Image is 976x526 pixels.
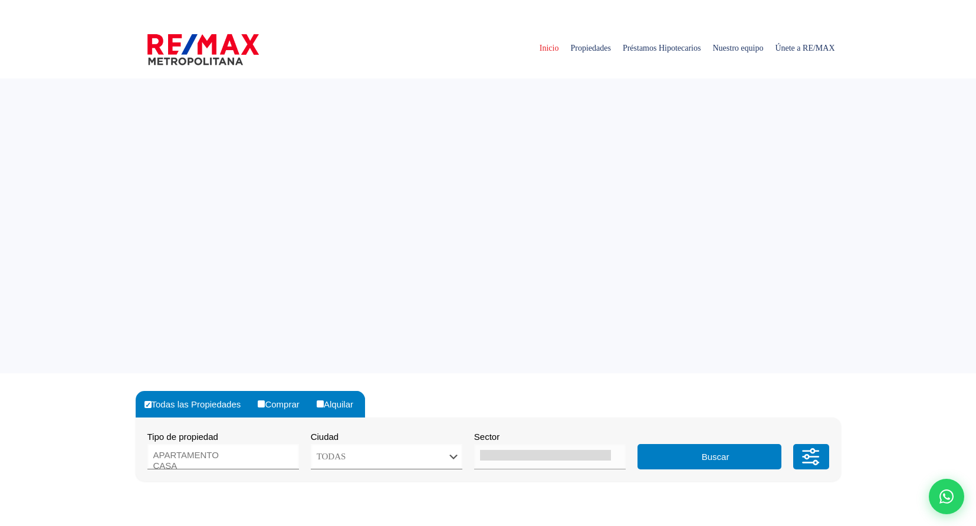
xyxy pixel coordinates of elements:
[147,32,259,67] img: remax-metropolitana-logo
[474,432,499,442] span: Sector
[617,31,707,66] span: Préstamos Hipotecarios
[153,461,284,471] option: CASA
[317,400,324,407] input: Alquilar
[147,432,218,442] span: Tipo de propiedad
[534,19,565,78] a: Inicio
[142,391,253,417] label: Todas las Propiedades
[258,400,265,407] input: Comprar
[706,19,769,78] a: Nuestro equipo
[617,19,707,78] a: Préstamos Hipotecarios
[153,450,284,461] option: APARTAMENTO
[706,31,769,66] span: Nuestro equipo
[314,391,365,417] label: Alquilar
[564,19,616,78] a: Propiedades
[255,391,311,417] label: Comprar
[311,432,339,442] span: Ciudad
[769,31,840,66] span: Únete a RE/MAX
[147,19,259,78] a: RE/MAX Metropolitana
[564,31,616,66] span: Propiedades
[534,31,565,66] span: Inicio
[637,444,781,469] button: Buscar
[769,19,840,78] a: Únete a RE/MAX
[144,401,152,408] input: Todas las Propiedades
